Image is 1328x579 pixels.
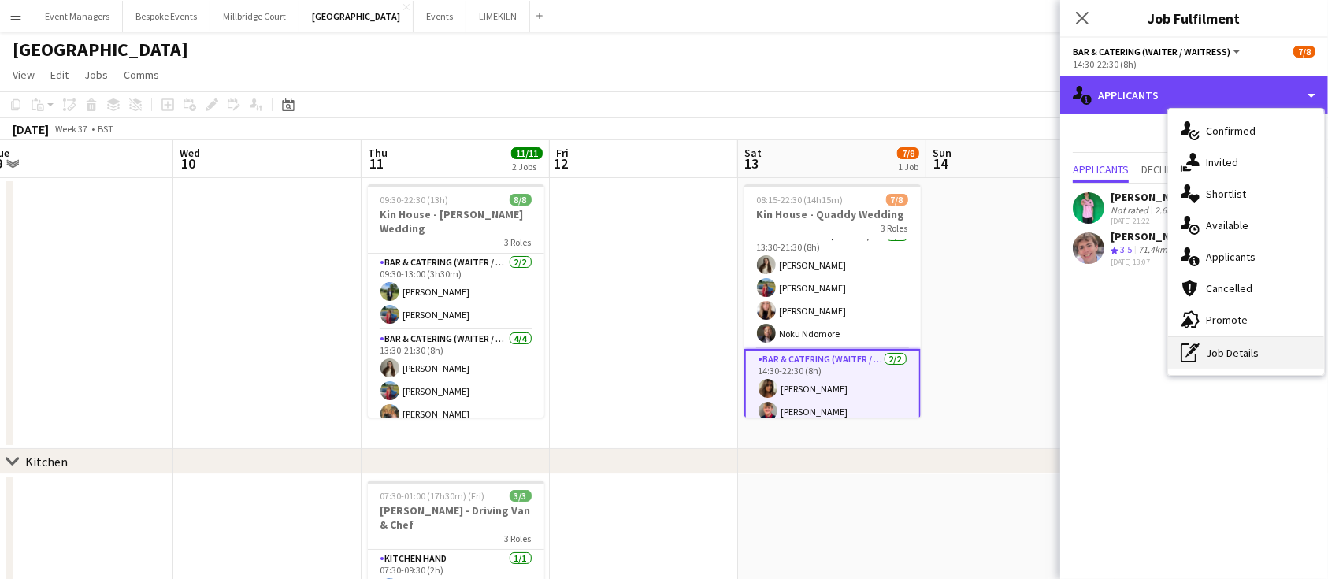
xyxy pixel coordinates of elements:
span: 3.5 [1120,243,1132,255]
div: Cancelled [1168,273,1324,304]
span: Fri [556,146,569,160]
div: 1 Job [898,161,918,173]
div: Invited [1168,147,1324,178]
span: 12 [554,154,569,173]
app-card-role: Bar & Catering (Waiter / waitress)4/413:30-21:30 (8h)[PERSON_NAME][PERSON_NAME][PERSON_NAME] [368,330,544,452]
span: 3 Roles [505,236,532,248]
span: 3 Roles [881,222,908,234]
a: View [6,65,41,85]
app-card-role: Bar & Catering (Waiter / waitress)2/214:30-22:30 (8h)[PERSON_NAME][PERSON_NAME] [744,349,921,429]
a: Jobs [78,65,114,85]
button: Event Managers [32,1,123,32]
span: Week 37 [52,123,91,135]
h1: [GEOGRAPHIC_DATA] [13,38,188,61]
span: 08:15-22:30 (14h15m) [757,194,844,206]
div: Applicants [1168,241,1324,273]
span: Sat [744,146,762,160]
div: Kitchen [25,454,68,470]
app-job-card: 08:15-22:30 (14h15m)7/8Kin House - Quaddy Wedding3 Roles[PERSON_NAME] Bar & Catering (Waiter / wa... [744,184,921,418]
span: 3 Roles [505,533,532,544]
span: 8/8 [510,194,532,206]
div: [DATE] [13,121,49,137]
app-job-card: 09:30-22:30 (13h)8/8Kin House - [PERSON_NAME] Wedding3 RolesBar & Catering (Waiter / waitress)2/2... [368,184,544,418]
span: 7/8 [897,147,919,159]
span: 14 [930,154,951,173]
div: Applicants [1060,76,1328,114]
div: Available [1168,210,1324,241]
button: [GEOGRAPHIC_DATA] [299,1,414,32]
div: Shortlist [1168,178,1324,210]
a: Edit [44,65,75,85]
h3: Job Fulfilment [1060,8,1328,28]
app-card-role: Bar & Catering (Waiter / waitress)2/209:30-13:00 (3h30m)[PERSON_NAME][PERSON_NAME] [368,254,544,330]
span: 11/11 [511,147,543,159]
div: 2.6km [1152,204,1182,216]
span: 7/8 [1293,46,1315,58]
span: 10 [177,154,200,173]
button: Bespoke Events [123,1,210,32]
span: View [13,68,35,82]
span: Sun [933,146,951,160]
div: [DATE] 13:07 [1111,257,1194,267]
h3: Kin House - [PERSON_NAME] Wedding [368,207,544,236]
div: Not rated [1111,204,1152,216]
span: 07:30-01:00 (17h30m) (Fri) [380,490,485,502]
button: LIMEKILN [466,1,530,32]
span: Comms [124,68,159,82]
span: 11 [365,154,388,173]
button: Events [414,1,466,32]
span: 13 [742,154,762,173]
span: Declined [1141,164,1185,175]
span: 3/3 [510,490,532,502]
a: Comms [117,65,165,85]
app-card-role: Bar & Catering (Waiter / waitress)4/413:30-21:30 (8h)[PERSON_NAME][PERSON_NAME][PERSON_NAME]Noku ... [744,227,921,349]
div: [PERSON_NAME] [1111,190,1194,204]
div: Confirmed [1168,115,1324,147]
div: BST [98,123,113,135]
span: Edit [50,68,69,82]
div: [DATE] 21:22 [1111,216,1194,226]
div: [PERSON_NAME] [1111,229,1194,243]
h3: Kin House - Quaddy Wedding [744,207,921,221]
span: Jobs [84,68,108,82]
h3: [PERSON_NAME] - Driving Van & Chef [368,503,544,532]
button: Bar & Catering (Waiter / waitress) [1073,46,1243,58]
div: Promote [1168,304,1324,336]
span: Bar & Catering (Waiter / waitress) [1073,46,1230,58]
span: 09:30-22:30 (13h) [380,194,449,206]
div: 71.4km [1135,243,1170,257]
button: Millbridge Court [210,1,299,32]
div: 14:30-22:30 (8h) [1073,58,1315,70]
div: 2 Jobs [512,161,542,173]
span: Wed [180,146,200,160]
span: Thu [368,146,388,160]
span: Applicants [1073,164,1129,175]
div: Job Details [1168,337,1324,369]
span: 7/8 [886,194,908,206]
